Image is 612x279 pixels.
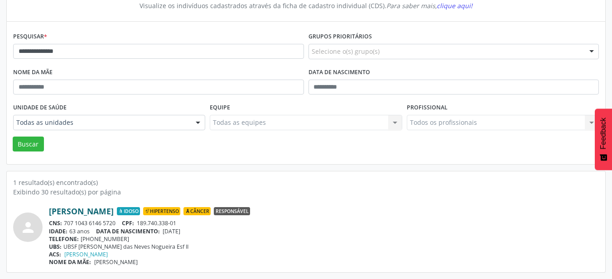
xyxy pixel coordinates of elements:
span: IDADE: [49,227,67,235]
span: Hipertenso [143,207,180,215]
span: DATA DE NASCIMENTO: [96,227,160,235]
a: [PERSON_NAME] [49,206,114,216]
span: UBS: [49,243,62,251]
span: Responsável [214,207,250,215]
div: 63 anos [49,227,599,235]
span: Selecione o(s) grupo(s) [312,47,380,56]
button: Buscar [13,137,44,152]
span: NOME DA MÃE: [49,258,91,266]
div: UBSF [PERSON_NAME] das Neves Nogueira Esf II [49,243,599,251]
label: Equipe [210,101,230,115]
button: Feedback - Mostrar pesquisa [595,109,612,170]
span: CNS: [49,219,62,227]
span: clique aqui! [437,1,472,10]
span: CPF: [122,219,134,227]
label: Grupos prioritários [308,30,372,44]
label: Data de nascimento [308,66,370,80]
div: Exibindo 30 resultado(s) por página [13,187,599,197]
span: 189.740.338-01 [137,219,176,227]
span: [PERSON_NAME] [94,258,138,266]
span: Câncer [183,207,211,215]
span: Feedback [599,118,607,149]
div: [PHONE_NUMBER] [49,235,599,243]
label: Unidade de saúde [13,101,67,115]
label: Pesquisar [13,30,47,44]
span: ACS: [49,251,61,258]
label: Nome da mãe [13,66,53,80]
div: Visualize os indivíduos cadastrados através da ficha de cadastro individual (CDS). [19,1,593,10]
span: [DATE] [163,227,180,235]
span: Todas as unidades [16,118,187,127]
a: [PERSON_NAME] [64,251,108,258]
i: person [20,219,36,236]
label: Profissional [407,101,448,115]
i: Para saber mais, [386,1,472,10]
span: Idoso [117,207,140,215]
span: TELEFONE: [49,235,79,243]
div: 1 resultado(s) encontrado(s) [13,178,599,187]
div: 707 1043 6146 5720 [49,219,599,227]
